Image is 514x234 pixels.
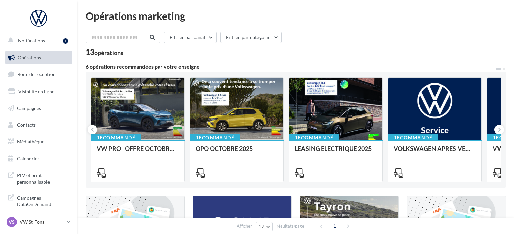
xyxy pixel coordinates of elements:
[18,55,41,60] span: Opérations
[394,145,476,159] div: VOLKSWAGEN APRES-VENTE
[97,145,179,159] div: VW PRO - OFFRE OCTOBRE 25
[277,223,304,229] span: résultats/page
[17,139,44,144] span: Médiathèque
[196,145,278,159] div: OPO OCTOBRE 2025
[4,101,73,115] a: Campagnes
[4,191,73,210] a: Campagnes DataOnDemand
[4,85,73,99] a: Visibilité en ligne
[388,134,438,141] div: Recommandé
[295,145,377,159] div: LEASING ÉLECTRIQUE 2025
[259,224,264,229] span: 12
[9,219,15,225] span: VS
[94,49,123,56] div: opérations
[86,64,495,69] div: 6 opérations recommandées par votre enseigne
[4,118,73,132] a: Contacts
[20,219,64,225] p: VW St-Fons
[17,171,69,185] span: PLV et print personnalisable
[329,221,340,231] span: 1
[86,11,506,21] div: Opérations marketing
[17,71,56,77] span: Boîte de réception
[164,32,217,43] button: Filtrer par canal
[4,51,73,65] a: Opérations
[86,48,123,56] div: 13
[220,32,282,43] button: Filtrer par catégorie
[91,134,141,141] div: Recommandé
[4,168,73,188] a: PLV et print personnalisable
[237,223,252,229] span: Afficher
[63,38,68,44] div: 1
[256,222,273,231] button: 12
[190,134,240,141] div: Recommandé
[17,105,41,111] span: Campagnes
[4,152,73,166] a: Calendrier
[17,122,36,128] span: Contacts
[4,135,73,149] a: Médiathèque
[17,193,69,208] span: Campagnes DataOnDemand
[4,67,73,81] a: Boîte de réception
[17,156,39,161] span: Calendrier
[18,89,54,94] span: Visibilité en ligne
[5,215,72,228] a: VS VW St-Fons
[18,38,45,43] span: Notifications
[4,34,71,48] button: Notifications 1
[289,134,339,141] div: Recommandé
